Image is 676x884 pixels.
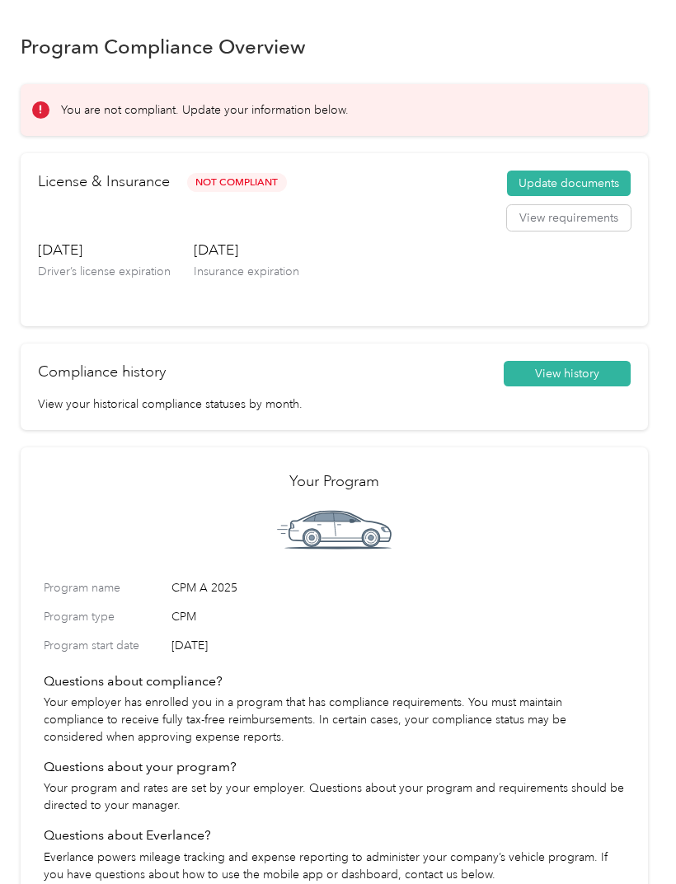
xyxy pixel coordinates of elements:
[504,361,631,387] button: View history
[61,101,349,119] p: You are not compliant. Update your information below.
[44,470,625,493] h2: Your Program
[44,694,625,746] p: Your employer has enrolled you in a program that has compliance requirements. You must maintain c...
[194,263,299,280] p: Insurance expiration
[44,757,625,777] h4: Questions about your program?
[44,579,166,596] label: Program name
[187,173,287,192] span: Not Compliant
[584,792,676,884] iframe: Everlance-gr Chat Button Frame
[21,38,306,55] h1: Program Compliance Overview
[38,395,631,413] p: View your historical compliance statuses by month.
[38,263,171,280] p: Driver’s license expiration
[171,637,625,654] span: [DATE]
[194,240,299,260] h3: [DATE]
[44,826,625,845] h4: Questions about Everlance?
[38,240,171,260] h3: [DATE]
[44,637,166,654] label: Program start date
[507,205,631,232] button: View requirements
[38,361,166,383] h2: Compliance history
[44,779,625,814] p: Your program and rates are set by your employer. Questions about your program and requirements sh...
[44,608,166,625] label: Program type
[38,171,170,193] h2: License & Insurance
[44,849,625,883] p: Everlance powers mileage tracking and expense reporting to administer your company’s vehicle prog...
[171,608,625,625] span: CPM
[171,579,625,596] span: CPM A 2025
[507,171,631,197] button: Update documents
[44,671,625,691] h4: Questions about compliance?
